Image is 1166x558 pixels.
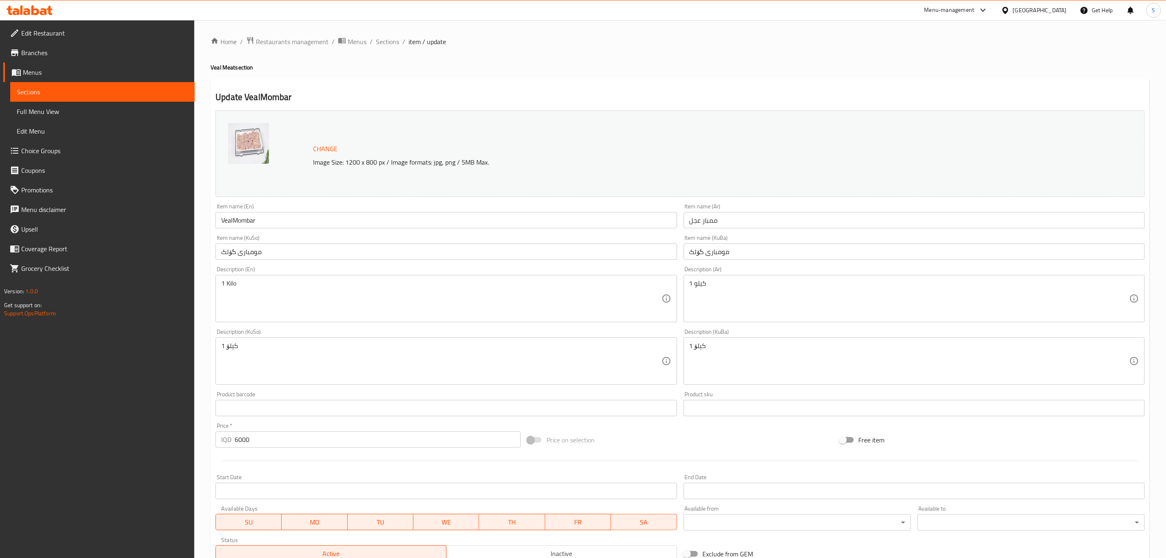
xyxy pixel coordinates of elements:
[413,514,479,530] button: WE
[402,37,405,47] li: /
[3,180,195,200] a: Promotions
[348,514,413,530] button: TU
[689,342,1129,381] textarea: 1 کیلۆ
[23,67,188,77] span: Menus
[219,516,278,528] span: SU
[546,435,595,445] span: Price on selection
[17,126,188,136] span: Edit Menu
[21,28,188,38] span: Edit Restaurant
[482,516,542,528] span: TH
[228,123,269,164] img: Qasab_sarwaran_%D8%A7%D9%84%D9%85%D9%85%D8%A8%D8%A7%D8%B1_Sh638553539449886562.jpg
[689,279,1129,318] textarea: 1 كيلو
[3,239,195,259] a: Coverage Report
[10,82,195,102] a: Sections
[211,63,1150,71] h4: Veal Meat section
[17,87,188,97] span: Sections
[246,36,329,47] a: Restaurants management
[21,165,188,175] span: Coupons
[21,146,188,156] span: Choice Groups
[21,205,188,214] span: Menu disclaimer
[310,157,988,167] p: Image Size: 1200 x 800 px / Image formats: jpg, png / 5MB Max.
[4,308,56,319] a: Support.OpsPlatform
[3,161,195,180] a: Coupons
[221,342,661,381] textarea: 1 کیلۆ
[409,37,446,47] span: item / update
[545,514,611,530] button: FR
[549,516,608,528] span: FR
[10,102,195,121] a: Full Menu View
[21,263,188,273] span: Grocery Checklist
[21,244,188,254] span: Coverage Report
[3,62,195,82] a: Menus
[614,516,673,528] span: SA
[4,286,24,297] span: Version:
[21,224,188,234] span: Upsell
[348,37,366,47] span: Menus
[310,141,341,157] button: Change
[10,121,195,141] a: Edit Menu
[215,514,282,530] button: SU
[215,400,677,416] input: Please enter product barcode
[1013,6,1067,15] div: [GEOGRAPHIC_DATA]
[285,516,344,528] span: MO
[25,286,38,297] span: 1.0.0
[3,23,195,43] a: Edit Restaurant
[211,36,1150,47] nav: breadcrumb
[256,37,329,47] span: Restaurants management
[215,212,677,228] input: Enter name En
[235,431,521,448] input: Please enter price
[684,243,1145,260] input: Enter name KuBa
[684,212,1145,228] input: Enter name Ar
[3,219,195,239] a: Upsell
[370,37,373,47] li: /
[1152,6,1155,15] span: S
[211,37,237,47] a: Home
[479,514,545,530] button: TH
[221,435,231,444] p: IQD
[417,516,476,528] span: WE
[17,107,188,116] span: Full Menu View
[240,37,243,47] li: /
[684,514,911,531] div: ​
[4,300,42,310] span: Get support on:
[332,37,335,47] li: /
[221,279,661,318] textarea: 1 Kilo
[215,243,677,260] input: Enter name KuSo
[21,185,188,195] span: Promotions
[924,5,975,15] div: Menu-management
[684,400,1145,416] input: Please enter product sku
[859,435,885,445] span: Free item
[282,514,347,530] button: MO
[3,141,195,161] a: Choice Groups
[3,43,195,62] a: Branches
[3,259,195,278] a: Grocery Checklist
[3,200,195,219] a: Menu disclaimer
[917,514,1145,531] div: ​
[21,48,188,58] span: Branches
[611,514,677,530] button: SA
[376,37,399,47] a: Sections
[215,91,1145,103] h2: Update VealMombar
[313,143,338,155] span: Change
[351,516,410,528] span: TU
[338,36,366,47] a: Menus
